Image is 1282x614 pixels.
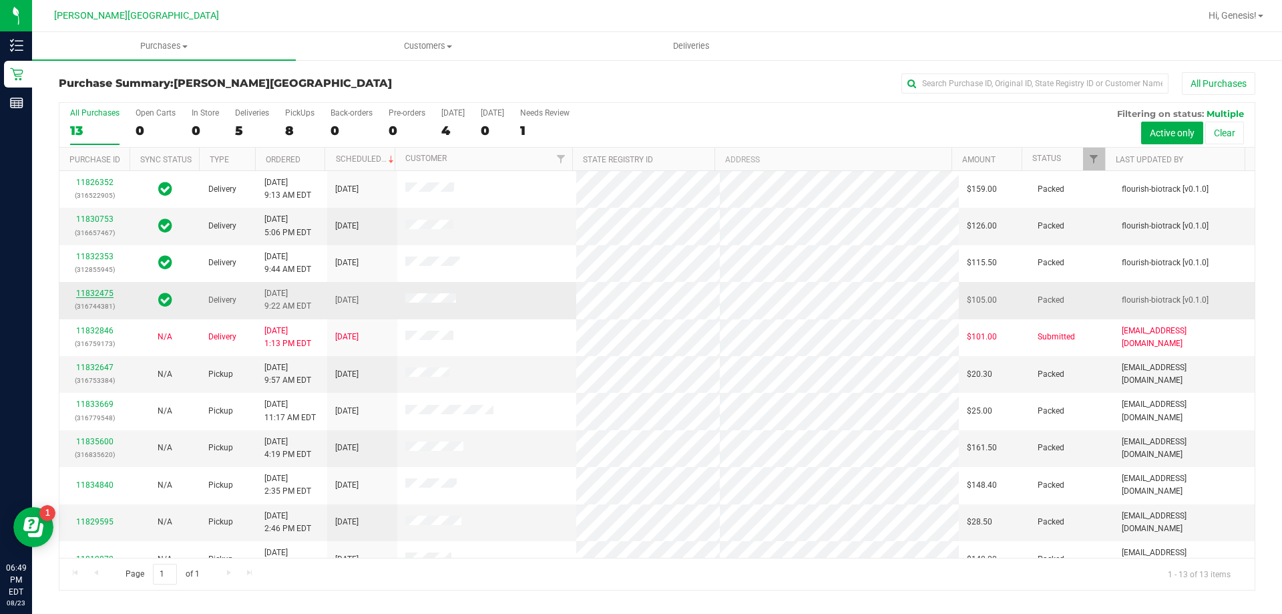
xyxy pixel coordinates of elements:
a: 11832846 [76,326,114,335]
span: Pickup [208,368,233,381]
span: Page of 1 [114,564,210,585]
div: All Purchases [70,108,120,118]
inline-svg: Inventory [10,39,23,52]
button: N/A [158,331,172,343]
span: flourish-biotrack [v0.1.0] [1122,220,1209,233]
div: PickUps [285,108,314,118]
span: In Sync [158,216,172,235]
a: 11834840 [76,480,114,490]
a: Status [1032,154,1061,163]
a: Deliveries [560,32,823,60]
span: [PERSON_NAME][GEOGRAPHIC_DATA] [174,77,392,90]
div: Back-orders [331,108,373,118]
span: Packed [1038,368,1064,381]
span: $105.00 [967,294,997,307]
span: Delivery [208,183,236,196]
button: All Purchases [1182,72,1255,95]
a: 11832353 [76,252,114,261]
div: 0 [136,123,176,138]
button: N/A [158,442,172,454]
span: [DATE] [335,516,359,528]
span: $101.00 [967,331,997,343]
p: 08/23 [6,598,26,608]
iframe: Resource center [13,507,53,547]
a: Last Updated By [1116,155,1183,164]
span: [DATE] [335,442,359,454]
button: N/A [158,553,172,566]
span: Deliveries [655,40,728,52]
span: Not Applicable [158,332,172,341]
a: Type [210,155,229,164]
span: [EMAIL_ADDRESS][DOMAIN_NAME] [1122,361,1247,387]
p: (316759173) [67,337,122,350]
div: 0 [481,123,504,138]
div: Open Carts [136,108,176,118]
a: Ordered [266,155,300,164]
span: $148.40 [967,479,997,492]
a: Scheduled [336,154,397,164]
p: (316753384) [67,374,122,387]
p: (312855945) [67,263,122,276]
div: 4 [441,123,465,138]
a: Filter [550,148,572,170]
a: State Registry ID [583,155,653,164]
span: [DATE] 9:57 AM EDT [264,361,311,387]
span: Packed [1038,220,1064,233]
p: (316744381) [67,300,122,313]
span: [DATE] [335,553,359,566]
span: [DATE] 4:19 PM EDT [264,436,311,461]
a: Filter [1083,148,1105,170]
span: Delivery [208,220,236,233]
a: Purchases [32,32,296,60]
span: [DATE] [335,183,359,196]
span: Not Applicable [158,480,172,490]
button: Active only [1141,122,1203,144]
span: $126.00 [967,220,997,233]
a: Amount [962,155,996,164]
span: Packed [1038,553,1064,566]
span: 1 - 13 of 13 items [1157,564,1241,584]
inline-svg: Reports [10,96,23,110]
a: Customers [296,32,560,60]
input: 1 [153,564,177,585]
a: Purchase ID [69,155,120,164]
div: 0 [389,123,425,138]
p: (316522905) [67,189,122,202]
span: [DATE] 11:17 AM EDT [264,398,316,424]
h3: Purchase Summary: [59,78,457,90]
span: Not Applicable [158,517,172,526]
div: Pre-orders [389,108,425,118]
div: 0 [192,123,219,138]
span: [EMAIL_ADDRESS][DOMAIN_NAME] [1122,472,1247,498]
span: [DATE] 9:22 AM EDT [264,287,311,313]
span: In Sync [158,253,172,272]
span: [DATE] [335,257,359,269]
span: Purchases [32,40,296,52]
span: Packed [1038,405,1064,418]
a: Customer [405,154,447,163]
span: [DATE] 5:06 PM EDT [264,213,311,239]
p: 06:49 PM EDT [6,562,26,598]
span: [DATE] [335,294,359,307]
span: $25.00 [967,405,992,418]
span: Hi, Genesis! [1209,10,1257,21]
span: flourish-biotrack [v0.1.0] [1122,183,1209,196]
span: [DATE] [335,220,359,233]
span: In Sync [158,180,172,198]
span: Not Applicable [158,369,172,379]
span: $161.50 [967,442,997,454]
button: N/A [158,516,172,528]
div: 8 [285,123,314,138]
span: Not Applicable [158,406,172,416]
span: [DATE] [335,331,359,343]
span: [EMAIL_ADDRESS][DOMAIN_NAME] [1122,510,1247,535]
span: [PERSON_NAME][GEOGRAPHIC_DATA] [54,10,219,21]
span: Pickup [208,479,233,492]
a: 11829595 [76,517,114,526]
th: Address [714,148,951,171]
div: 0 [331,123,373,138]
a: 11835600 [76,437,114,446]
span: [DATE] 1:13 PM EDT [264,325,311,350]
button: N/A [158,405,172,418]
